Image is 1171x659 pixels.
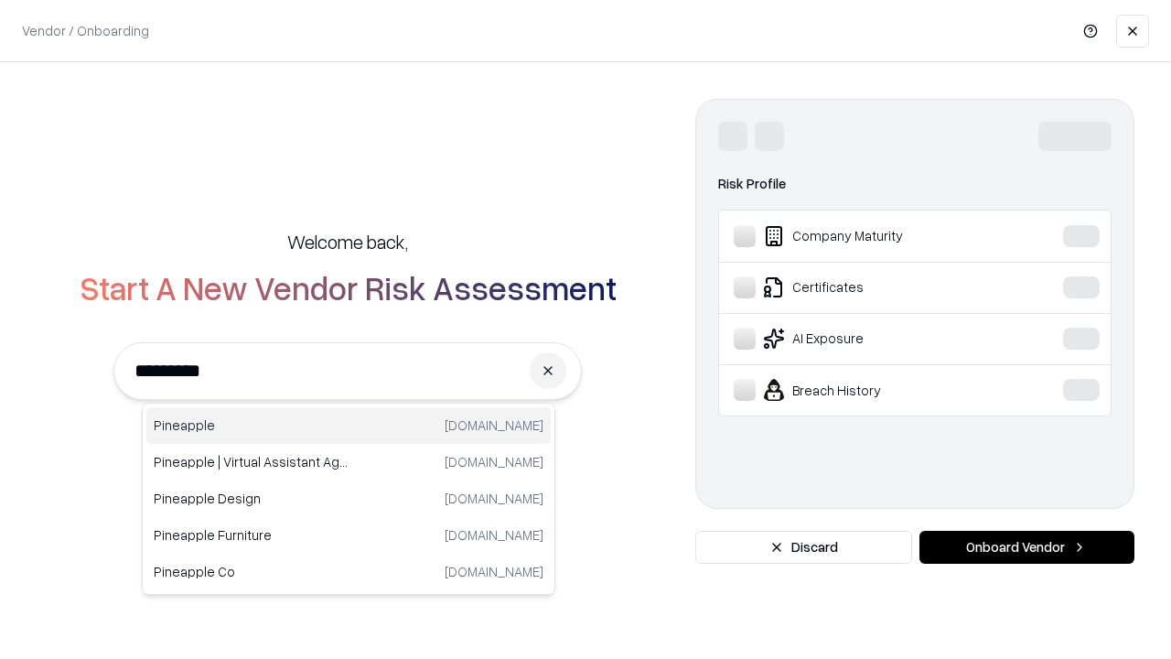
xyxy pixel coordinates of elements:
[154,416,349,435] p: Pineapple
[80,269,617,306] h2: Start A New Vendor Risk Assessment
[919,531,1134,564] button: Onboard Vendor
[445,452,543,471] p: [DOMAIN_NAME]
[445,489,543,508] p: [DOMAIN_NAME]
[154,525,349,545] p: Pineapple Furniture
[734,276,1007,298] div: Certificates
[287,229,408,254] h5: Welcome back,
[154,562,349,581] p: Pineapple Co
[445,562,543,581] p: [DOMAIN_NAME]
[734,225,1007,247] div: Company Maturity
[142,403,555,595] div: Suggestions
[718,173,1112,195] div: Risk Profile
[445,416,543,435] p: [DOMAIN_NAME]
[22,21,149,40] p: Vendor / Onboarding
[154,489,349,508] p: Pineapple Design
[734,328,1007,350] div: AI Exposure
[734,379,1007,401] div: Breach History
[154,452,349,471] p: Pineapple | Virtual Assistant Agency
[445,525,543,545] p: [DOMAIN_NAME]
[695,531,912,564] button: Discard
